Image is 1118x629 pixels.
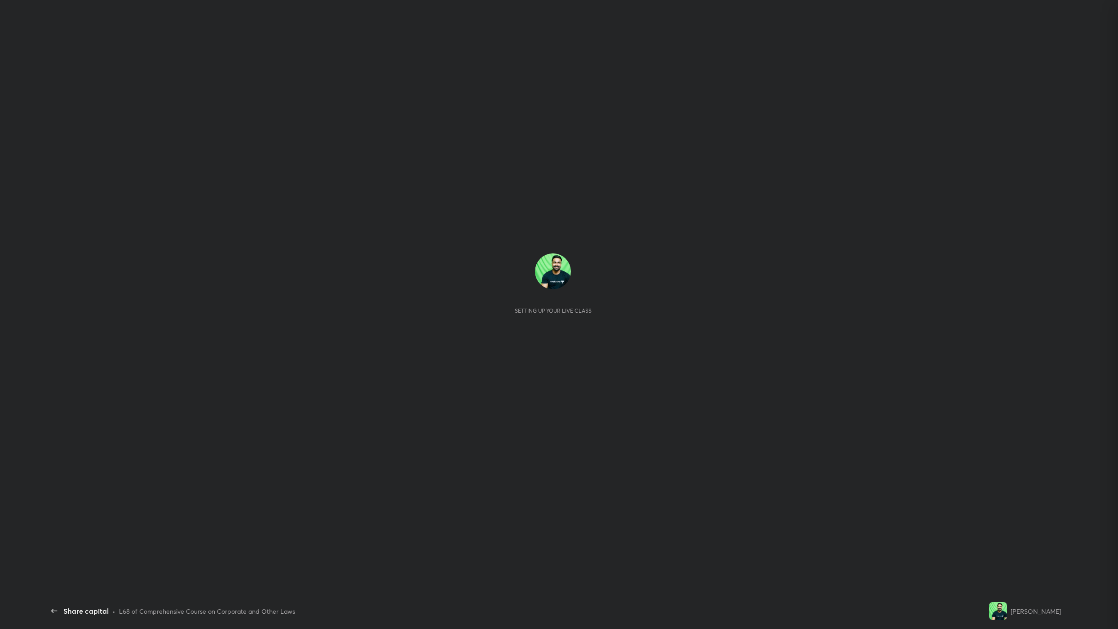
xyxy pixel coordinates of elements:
div: [PERSON_NAME] [1011,607,1061,616]
img: 34c2f5a4dc334ab99cba7f7ce517d6b6.jpg [535,253,571,289]
div: Setting up your live class [515,307,592,314]
img: 34c2f5a4dc334ab99cba7f7ce517d6b6.jpg [989,602,1007,620]
div: L68 of Comprehensive Course on Corporate and Other Laws [119,607,295,616]
div: • [112,607,115,616]
div: Share capital [63,606,109,616]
